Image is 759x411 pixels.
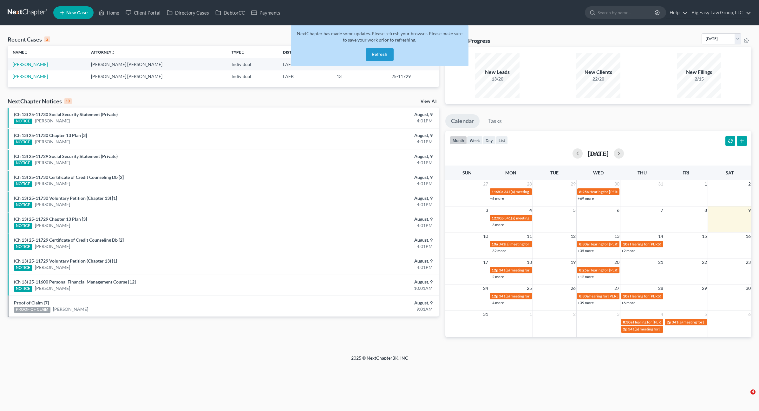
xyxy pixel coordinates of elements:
div: August, 9 [297,174,433,180]
div: NextChapter Notices [8,97,72,105]
span: 3 [485,206,489,214]
a: (Ch 13) 25-11730 Voluntary Petition (Chapter 13) [1] [14,195,117,201]
span: 8:25a [579,189,589,194]
a: Attorneyunfold_more [91,50,115,55]
a: [PERSON_NAME] [35,139,70,145]
span: 24 [482,284,489,292]
span: 2p [667,320,671,324]
span: Hearing for [PERSON_NAME] [630,294,679,298]
span: 22 [701,258,708,266]
span: 12 [570,232,576,240]
div: 4:01PM [297,201,433,208]
span: 10 [482,232,489,240]
td: LAEB [278,58,331,70]
a: [PERSON_NAME] [35,180,70,187]
a: (Ch 13) 25-11730 Certificate of Credit Counseling Db [2] [14,174,124,180]
span: 21 [658,258,664,266]
button: week [467,136,483,145]
span: 5 [573,206,576,214]
div: NOTICE [14,119,32,124]
span: 341(a) meeting for [PERSON_NAME] [499,242,560,246]
div: August, 9 [297,216,433,222]
a: (Ch 13) 25-11730 Social Security Statement (Private) [14,112,118,117]
span: 28 [658,284,664,292]
div: NOTICE [14,160,32,166]
div: August, 9 [297,300,433,306]
span: 7 [660,206,664,214]
div: PROOF OF CLAIM [14,307,50,313]
span: 4 [750,389,756,395]
div: 4:01PM [297,243,433,250]
a: (Ch 13) 25-11729 Certificate of Credit Counseling Db [2] [14,237,124,243]
div: 13/20 [475,76,520,82]
span: 4 [660,310,664,318]
span: Tue [550,170,559,175]
span: 29 [701,284,708,292]
span: Mon [505,170,516,175]
a: Client Portal [122,7,164,18]
div: 2/15 [677,76,721,82]
span: 30 [614,180,620,188]
span: 10a [623,294,629,298]
div: NOTICE [14,223,32,229]
a: +39 more [578,300,594,305]
span: 9 [748,206,751,214]
td: 25-11729 [386,70,439,82]
div: Recent Cases [8,36,50,43]
span: 20 [614,258,620,266]
a: +69 more [578,196,594,201]
div: August, 9 [297,195,433,201]
span: 13 [614,232,620,240]
a: +2 more [621,248,635,253]
a: Home [95,7,122,18]
span: 14 [658,232,664,240]
span: 27 [614,284,620,292]
span: 1 [529,310,533,318]
span: 5 [704,310,708,318]
div: August, 9 [297,132,433,139]
span: 4 [529,206,533,214]
div: NOTICE [14,286,32,292]
div: 4:01PM [297,180,433,187]
span: Hearing for [PERSON_NAME] [630,242,679,246]
a: +3 more [490,222,504,227]
span: 12p [492,268,498,272]
div: New Leads [475,68,520,76]
div: NOTICE [14,244,32,250]
i: unfold_more [241,51,245,55]
td: Individual [226,70,278,82]
a: Typeunfold_more [232,50,245,55]
span: 341(a) meeting for [PERSON_NAME] [499,268,560,272]
button: list [496,136,508,145]
a: [PERSON_NAME] [35,160,70,166]
span: 28 [526,180,533,188]
span: 6 [616,206,620,214]
a: [PERSON_NAME] [35,285,70,291]
a: Directory Cases [164,7,212,18]
a: Big Easy Law Group, LLC [688,7,751,18]
span: 15 [701,232,708,240]
a: Payments [248,7,284,18]
span: Hearing for [PERSON_NAME] [633,320,683,324]
div: 22/20 [576,76,620,82]
td: LAEB [278,70,331,82]
a: +2 more [490,274,504,279]
span: 12:30p [492,216,504,220]
div: 10:01AM [297,285,433,291]
span: NextChapter has made some updates. Please refresh your browser. Please make sure to save your wor... [297,31,462,42]
a: [PERSON_NAME] [53,306,88,312]
div: New Filings [677,68,721,76]
span: 2 [573,310,576,318]
span: 18 [526,258,533,266]
div: New Clients [576,68,620,76]
a: +35 more [578,248,594,253]
span: 31 [482,310,489,318]
td: [PERSON_NAME] [PERSON_NAME] [86,70,226,82]
div: 4:01PM [297,118,433,124]
td: 13 [331,70,386,82]
a: +6 more [490,196,504,201]
button: Refresh [366,48,394,61]
span: 16 [745,232,751,240]
span: 8 [704,206,708,214]
span: 8:30a [579,294,589,298]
